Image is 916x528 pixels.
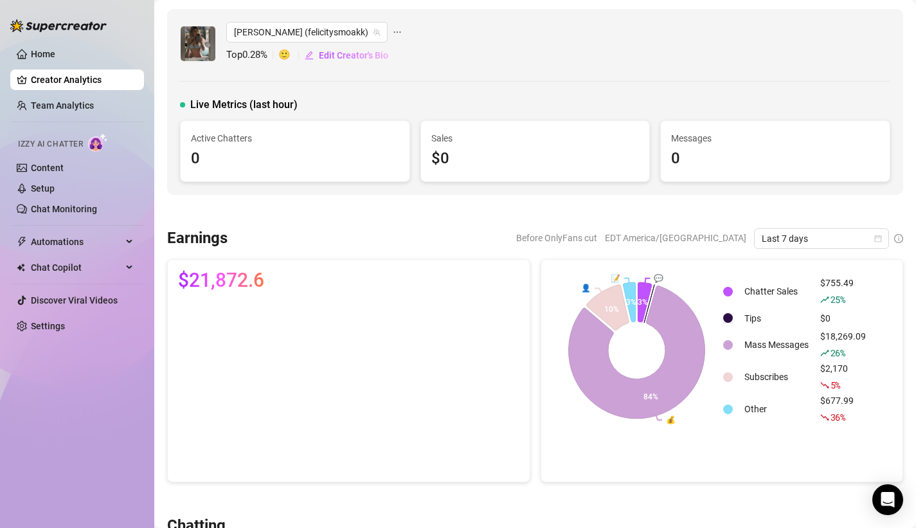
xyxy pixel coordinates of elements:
span: Felicity (felicitysmoakk) [234,23,380,42]
img: Chat Copilot [17,263,25,272]
span: Chat Copilot [31,257,122,278]
a: Setup [31,183,55,194]
span: 36 % [831,411,845,423]
a: Discover Viral Videos [31,295,118,305]
text: 💰 [666,415,676,424]
div: $755.49 [820,276,866,307]
img: logo-BBDzfeDw.svg [10,19,107,32]
button: Edit Creator's Bio [304,45,389,66]
span: $21,872.6 [178,270,264,291]
text: 💬 [654,273,663,282]
span: rise [820,349,829,358]
div: $18,269.09 [820,329,866,360]
td: Subscribes [739,361,814,392]
a: Team Analytics [31,100,94,111]
span: Last 7 days [762,229,881,248]
td: Other [739,394,814,424]
div: $0 [431,147,640,171]
text: 📝 [610,273,620,282]
span: thunderbolt [17,237,27,247]
div: Open Intercom Messenger [872,484,903,515]
span: Messages [671,131,879,145]
span: Automations [31,232,122,252]
span: Izzy AI Chatter [18,138,83,150]
img: AI Chatter [88,133,108,152]
span: 🙂 [278,48,304,63]
span: ellipsis [393,22,402,42]
td: Tips [739,308,814,328]
a: Chat Monitoring [31,204,97,214]
a: Home [31,49,55,59]
span: 25 % [831,293,845,305]
span: rise [820,295,829,304]
span: Sales [431,131,640,145]
text: 👤 [581,283,591,293]
span: Before OnlyFans cut [516,228,597,248]
div: 0 [671,147,879,171]
div: $2,170 [820,361,866,392]
h3: Earnings [167,228,228,249]
span: calendar [874,235,882,242]
img: Felicity [181,26,215,61]
a: Settings [31,321,65,331]
a: Content [31,163,64,173]
span: fall [820,381,829,390]
span: 5 % [831,379,840,391]
div: $677.99 [820,394,866,424]
div: $0 [820,311,866,325]
span: info-circle [894,234,903,243]
span: 26 % [831,347,845,359]
span: edit [305,51,314,60]
div: 0 [191,147,399,171]
span: EDT America/[GEOGRAPHIC_DATA] [605,228,746,248]
span: Active Chatters [191,131,399,145]
span: team [373,28,381,36]
span: fall [820,413,829,422]
a: Creator Analytics [31,69,134,90]
span: Edit Creator's Bio [319,50,388,60]
span: Top 0.28 % [226,48,278,63]
td: Mass Messages [739,329,814,360]
span: Live Metrics (last hour) [190,97,298,113]
td: Chatter Sales [739,276,814,307]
